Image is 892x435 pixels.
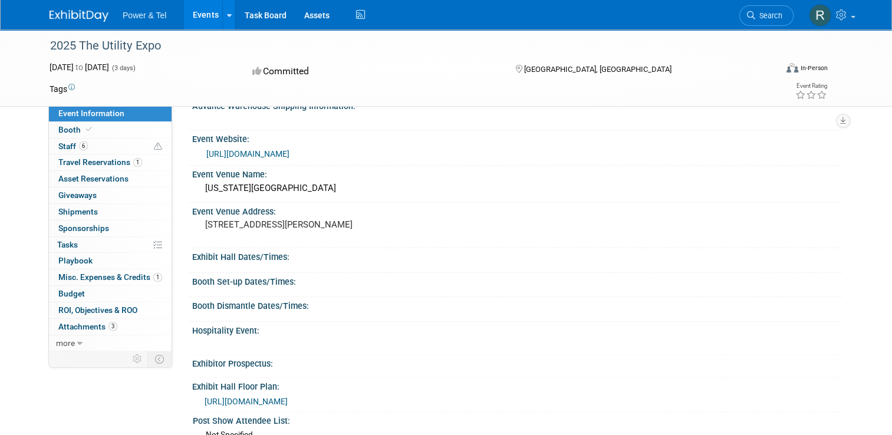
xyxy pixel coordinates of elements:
[50,62,109,72] span: [DATE] [DATE]
[192,130,842,145] div: Event Website:
[809,4,831,27] img: Robert Zuzek
[739,5,794,26] a: Search
[49,122,172,138] a: Booth
[192,273,842,288] div: Booth Set-up Dates/Times:
[58,141,88,151] span: Staff
[58,272,162,282] span: Misc. Expenses & Credits
[46,35,762,57] div: 2025 The Utility Expo
[49,302,172,318] a: ROI, Objectives & ROO
[154,141,162,152] span: Potential Scheduling Conflict -- at least one attendee is tagged in another overlapping event.
[192,355,842,370] div: Exhibitor Prospectus:
[192,297,842,312] div: Booth Dismantle Dates/Times:
[49,187,172,203] a: Giveaways
[58,207,98,216] span: Shipments
[713,61,828,79] div: Event Format
[205,397,288,406] a: [URL][DOMAIN_NAME]
[800,64,828,72] div: In-Person
[49,319,172,335] a: Attachments3
[58,305,137,315] span: ROI, Objectives & ROO
[86,126,92,133] i: Booth reservation complete
[148,351,172,367] td: Toggle Event Tabs
[192,248,842,263] div: Exhibit Hall Dates/Times:
[49,106,172,121] a: Event Information
[192,166,842,180] div: Event Venue Name:
[58,223,109,233] span: Sponsorships
[57,240,78,249] span: Tasks
[153,273,162,282] span: 1
[49,220,172,236] a: Sponsorships
[56,338,75,348] span: more
[58,256,93,265] span: Playbook
[58,322,117,331] span: Attachments
[49,286,172,302] a: Budget
[50,83,75,95] td: Tags
[193,412,837,427] div: Post Show Attendee List:
[79,141,88,150] span: 6
[49,269,172,285] a: Misc. Expenses & Credits1
[133,158,142,167] span: 1
[795,83,827,89] div: Event Rating
[249,61,496,82] div: Committed
[127,351,148,367] td: Personalize Event Tab Strip
[58,108,124,118] span: Event Information
[192,378,842,393] div: Exhibit Hall Floor Plan:
[524,65,672,74] span: [GEOGRAPHIC_DATA], [GEOGRAPHIC_DATA]
[49,335,172,351] a: more
[58,174,129,183] span: Asset Reservations
[108,322,117,331] span: 3
[49,154,172,170] a: Travel Reservations1
[58,125,94,134] span: Booth
[192,203,842,218] div: Event Venue Address:
[786,63,798,72] img: Format-Inperson.png
[206,149,289,159] a: [URL][DOMAIN_NAME]
[49,139,172,154] a: Staff6
[49,204,172,220] a: Shipments
[111,64,136,72] span: (3 days)
[201,179,834,197] div: [US_STATE][GEOGRAPHIC_DATA]
[58,289,85,298] span: Budget
[205,219,450,230] pre: [STREET_ADDRESS][PERSON_NAME]
[50,10,108,22] img: ExhibitDay
[49,237,172,253] a: Tasks
[755,11,782,20] span: Search
[58,190,97,200] span: Giveaways
[49,171,172,187] a: Asset Reservations
[74,62,85,72] span: to
[58,157,142,167] span: Travel Reservations
[49,253,172,269] a: Playbook
[123,11,166,20] span: Power & Tel
[192,322,842,337] div: Hospitality Event:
